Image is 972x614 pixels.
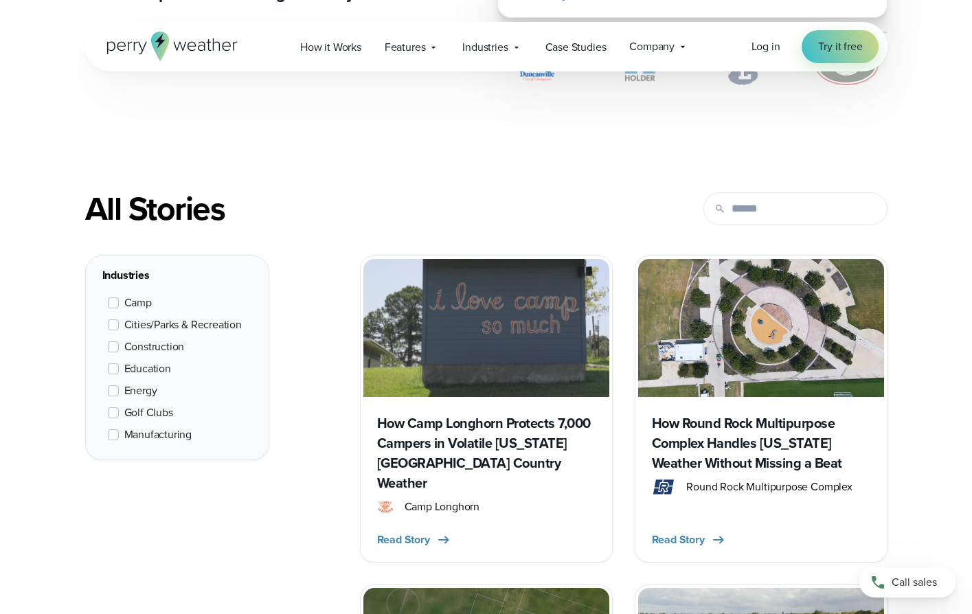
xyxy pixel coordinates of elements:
[124,361,171,377] span: Education
[124,427,192,443] span: Manufacturing
[385,39,426,56] span: Features
[377,499,394,515] img: camp longhorn
[859,567,956,598] a: Call sales
[377,532,452,548] button: Read Story
[85,190,613,228] div: All Stories
[635,255,888,562] a: Round Rock Complex How Round Rock Multipurpose Complex Handles [US_STATE] Weather Without Missing...
[124,405,173,421] span: Golf Clubs
[124,317,242,333] span: Cities/Parks & Recreation
[638,259,884,397] img: Round Rock Complex
[652,532,705,548] span: Read Story
[462,39,508,56] span: Industries
[629,38,675,55] span: Company
[751,38,780,55] a: Log in
[802,30,879,63] a: Try it free
[686,479,852,495] span: Round Rock Multipurpose Complex
[545,39,607,56] span: Case Studies
[405,499,480,515] span: Camp Longhorn
[289,33,373,61] a: How it Works
[652,532,727,548] button: Read Story
[102,267,252,284] div: Industries
[652,413,870,473] h3: How Round Rock Multipurpose Complex Handles [US_STATE] Weather Without Missing a Beat
[124,383,157,399] span: Energy
[534,33,618,61] a: Case Studies
[892,574,937,591] span: Call sales
[377,413,596,493] h3: How Camp Longhorn Protects 7,000 Campers in Volatile [US_STATE][GEOGRAPHIC_DATA] Country Weather
[652,479,676,495] img: round rock
[360,255,613,562] a: Camp Longhorn How Camp Longhorn Protects 7,000 Campers in Volatile [US_STATE][GEOGRAPHIC_DATA] Co...
[300,39,361,56] span: How it Works
[363,259,609,397] img: Camp Longhorn
[751,38,780,54] span: Log in
[124,339,185,355] span: Construction
[377,532,430,548] span: Read Story
[124,295,152,311] span: Camp
[818,38,862,55] span: Try it free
